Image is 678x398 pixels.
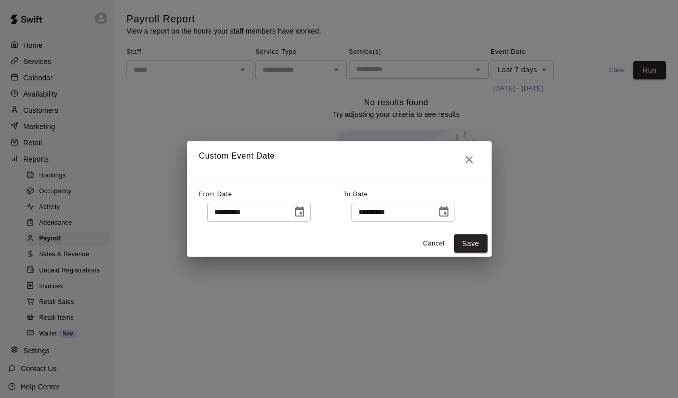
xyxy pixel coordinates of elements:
button: Choose date, selected date is Aug 13, 2025 [289,202,310,222]
button: Close [459,149,479,170]
span: From Date [199,191,233,198]
h2: Custom Event Date [187,141,492,178]
button: Save [454,234,488,253]
button: Choose date, selected date is Aug 20, 2025 [434,202,454,222]
span: To Date [343,191,368,198]
button: Cancel [417,236,450,252]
